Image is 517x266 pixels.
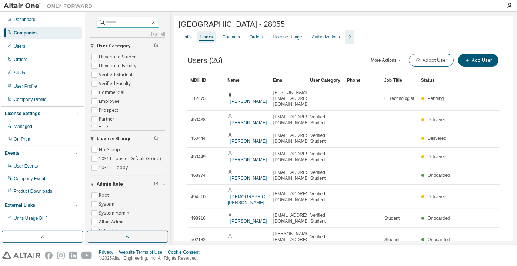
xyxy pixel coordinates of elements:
div: License Settings [5,111,40,117]
label: System Admin [99,209,131,218]
span: Admin Role [97,181,123,187]
label: Root [99,191,110,200]
span: Clear filter [154,136,159,142]
span: 468974 [191,172,206,178]
div: Company Profile [14,97,47,102]
span: [EMAIL_ADDRESS][DOMAIN_NAME] [273,132,313,144]
div: Status [421,74,452,86]
span: License Group [97,136,130,142]
span: Verified Student [310,234,341,246]
span: User Category [97,43,131,49]
span: Clear filter [154,43,159,49]
button: User Category [90,38,165,54]
a: [PERSON_NAME] [230,176,267,181]
span: 498916 [191,215,206,221]
div: Company Events [14,176,47,182]
a: [PERSON_NAME] [230,240,267,245]
img: Altair One [4,2,96,10]
span: Delivered [428,117,447,122]
div: Managed [14,124,32,129]
label: System [99,200,116,209]
div: Users [200,34,213,40]
a: [PERSON_NAME] [230,120,267,125]
div: Events [5,150,19,156]
p: © 2025 Altair Engineering, Inc. All Rights Reserved. [99,255,204,262]
div: Cookie Consent [168,249,204,255]
div: Name [227,74,267,86]
label: Employee [99,97,121,106]
span: [GEOGRAPHIC_DATA] - 28055 [179,20,285,28]
span: [EMAIL_ADDRESS][DOMAIN_NAME] [273,151,313,163]
span: Student [384,237,400,243]
div: External Links [5,202,35,208]
div: Product Downloads [14,188,52,194]
label: Altair Admin [99,218,126,226]
span: Units Usage BI [14,216,48,221]
span: Verified Student [310,151,341,163]
div: Users [14,43,25,49]
div: Orders [14,57,27,63]
div: On Prem [14,136,31,142]
span: Delivered [428,136,447,141]
div: User Category [310,74,341,86]
span: Delivered [428,154,447,159]
div: Companies [14,30,38,36]
img: instagram.svg [57,252,65,259]
span: Student [384,215,400,221]
label: Unverified Student [99,53,140,61]
button: More Actions [369,54,404,67]
label: Partner [99,115,116,124]
span: Delivered [428,194,447,199]
div: Contacts [222,34,240,40]
label: No Group [99,145,121,154]
div: Job Title [384,74,415,86]
button: Admin Role [90,176,165,192]
a: [PERSON_NAME] [230,139,267,144]
span: Pending [428,96,444,101]
img: linkedin.svg [69,252,77,259]
span: Verified Student [310,132,341,144]
label: Commercial [99,88,126,97]
a: [PERSON_NAME] [230,99,267,104]
span: [EMAIL_ADDRESS][DOMAIN_NAME] [273,191,313,203]
span: Onboarded [428,237,450,242]
span: Verified Student [310,169,341,181]
div: License Usage [273,34,302,40]
div: Privacy [99,249,119,255]
span: 450438 [191,117,206,123]
span: Users (26) [187,56,223,65]
span: Verified Student [310,191,341,203]
div: Phone [347,74,378,86]
img: altair_logo.svg [2,252,40,259]
a: Clear all [90,31,165,37]
div: User Events [14,163,38,169]
label: Trial [99,124,110,132]
span: 450449 [191,154,206,160]
span: [PERSON_NAME][EMAIL_ADDRESS][DOMAIN_NAME] [273,90,313,107]
label: Verified Student [99,70,134,79]
div: SKUs [14,70,25,76]
img: youtube.svg [81,252,92,259]
label: 10311 - basic (Default Group) [99,154,162,163]
span: Verified Student [310,114,341,126]
span: Onboarded [428,173,450,178]
span: [EMAIL_ADDRESS][DOMAIN_NAME] [273,212,313,224]
div: Orders [250,34,263,40]
span: 502182 [191,237,206,243]
div: MDH ID [190,74,221,86]
button: License Group [90,131,165,147]
div: Email [273,74,304,86]
a: [DEMOGRAPHIC_DATA][PERSON_NAME] [228,194,280,205]
img: facebook.svg [45,252,53,259]
span: 112675 [191,95,206,101]
label: Prospect [99,106,120,115]
span: [EMAIL_ADDRESS][DOMAIN_NAME] [273,114,313,126]
div: Info [183,34,191,40]
label: Sales Admin [99,226,127,235]
span: Onboarded [428,216,450,221]
button: Adopt User [409,54,454,67]
span: Verified Student [310,212,341,224]
div: Website Terms of Use [119,249,168,255]
label: Unverified Faculty [99,61,138,70]
span: Clear filter [154,181,159,187]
